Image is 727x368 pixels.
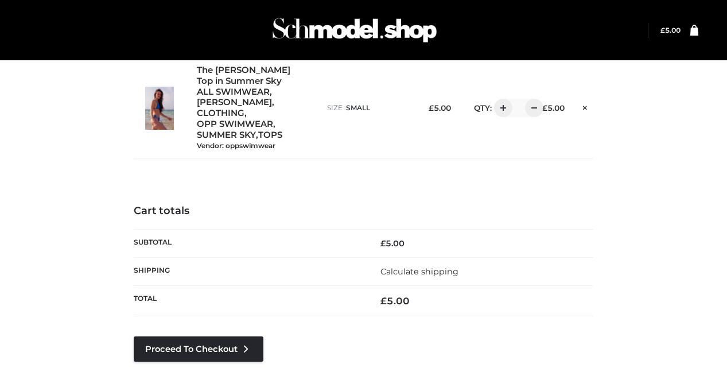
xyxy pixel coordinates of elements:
p: size : [327,103,415,113]
img: Schmodel Admin 964 [269,7,441,53]
span: SMALL [346,103,370,112]
bdi: 5.00 [429,103,451,113]
bdi: 5.00 [660,26,681,34]
span: £ [542,103,547,113]
bdi: 5.00 [380,238,405,249]
a: [PERSON_NAME] [197,97,272,108]
th: Shipping [134,257,364,285]
th: Total [134,286,364,316]
a: TOPS [258,130,282,141]
a: CLOTHING [197,108,244,119]
a: Remove this item [576,99,593,114]
span: £ [429,103,434,113]
bdi: 5.00 [380,295,410,307]
h4: Cart totals [134,205,593,218]
span: £ [380,295,387,307]
th: Subtotal [134,229,364,257]
span: £ [660,26,665,34]
a: Calculate shipping [380,266,458,277]
a: ALL SWIMWEAR [197,87,270,98]
span: £ [380,238,386,249]
a: The [PERSON_NAME] Top in Summer Sky [197,65,304,87]
a: £5.00 [660,26,681,34]
bdi: 5.00 [542,103,565,113]
a: Proceed to Checkout [134,336,263,362]
small: Vendor: oppswimwear [197,141,275,150]
div: , , , , , [197,65,316,151]
a: SUMMER SKY [197,130,256,141]
div: QTY: [462,99,528,117]
a: OPP SWIMWEAR [197,119,273,130]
